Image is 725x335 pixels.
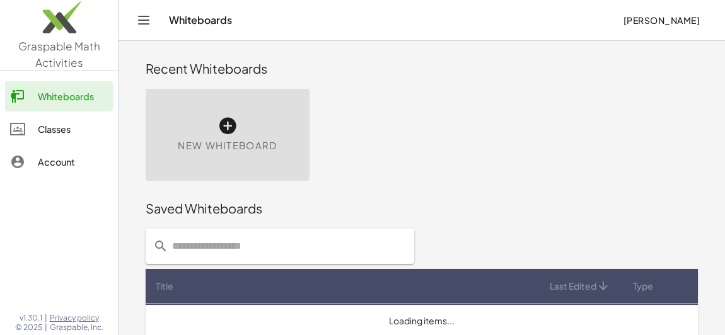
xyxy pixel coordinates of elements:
[38,154,108,169] div: Account
[153,239,168,254] i: prepended action
[50,322,103,332] span: Graspable, Inc.
[15,322,42,332] span: © 2025
[623,14,700,26] span: [PERSON_NAME]
[45,313,47,323] span: |
[146,60,698,77] div: Recent Whiteboards
[18,39,100,69] span: Graspable Math Activities
[134,10,154,30] button: Toggle navigation
[613,9,710,31] button: [PERSON_NAME]
[146,200,698,217] div: Saved Whiteboards
[550,280,596,293] span: Last Edited
[20,313,42,323] span: v1.30.1
[38,122,108,137] div: Classes
[5,114,113,144] a: Classes
[633,280,653,293] span: Type
[38,89,108,104] div: Whiteboards
[156,280,173,293] span: Title
[45,322,47,332] span: |
[5,81,113,111] a: Whiteboards
[5,147,113,177] a: Account
[50,313,103,323] a: Privacy policy
[178,139,277,153] span: New Whiteboard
